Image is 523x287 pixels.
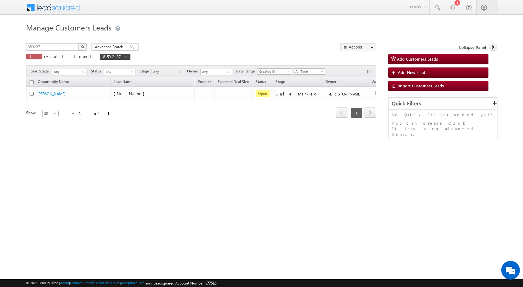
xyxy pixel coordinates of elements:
[214,78,252,86] a: Expected Deal Size
[256,90,270,97] span: Open
[276,91,319,97] div: Sale Marked
[145,281,216,285] span: Your Leadsquared Account Number is
[325,91,366,97] div: [PERSON_NAME]
[336,107,347,118] span: prev
[57,110,117,117] div: 1 - 1 of 1
[52,69,87,75] a: Any
[52,69,85,75] span: Any
[272,78,288,86] a: Stage
[257,68,292,75] a: Created On
[44,54,93,59] span: results found
[340,43,376,51] button: Actions
[252,78,269,86] a: Status
[35,78,72,86] a: Opportunity Name
[389,98,497,110] div: Quick Filters
[37,91,66,96] a: [PERSON_NAME]
[139,68,151,74] span: Stage
[187,68,200,74] span: Owner
[392,112,494,118] p: No Quick Filter added yet!
[365,108,376,118] a: next
[397,56,438,62] span: Add Customers Leads
[398,70,425,75] span: Add New Lead
[95,44,125,50] span: Advanced Search
[336,108,347,118] a: prev
[276,79,285,84] span: Stage
[26,22,111,32] span: Manage Customers Leads
[38,79,69,84] span: Opportunity Name
[365,107,376,118] span: next
[70,281,95,285] a: Contact Support
[257,69,290,74] span: Created On
[43,111,59,116] span: 25
[81,45,84,48] img: Search
[351,108,362,118] span: 1
[224,69,232,75] a: Show All Items
[121,281,144,285] a: Acceptable Use
[114,91,148,96] span: [No Name]
[30,80,34,84] input: Check all records
[96,281,120,285] a: Terms of Service
[29,54,39,59] span: 1
[111,78,135,86] span: Lead Name
[325,79,336,84] span: Owner
[103,54,121,59] span: 859237
[392,120,494,137] p: You can create Quick Filters using Advanced Search.
[369,78,388,86] span: Actions
[104,69,135,75] a: Any
[294,68,325,75] a: All Time
[152,69,181,75] span: Any
[91,68,104,74] span: Status
[459,44,486,50] span: Collapse Panel
[151,69,183,75] a: Any
[26,280,216,286] span: © 2025 LeadSquared | | | | |
[207,281,216,285] span: 77516
[294,69,323,74] span: All Time
[236,68,257,74] span: Date Range
[31,68,51,74] span: Lead Stage
[200,69,232,75] input: Type to Search
[104,69,134,75] span: Any
[42,110,59,117] a: 25
[198,79,211,84] span: Product
[60,281,69,285] a: About
[26,110,37,116] div: Show
[398,83,444,88] span: Import Customers Leads
[218,79,249,84] span: Expected Deal Size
